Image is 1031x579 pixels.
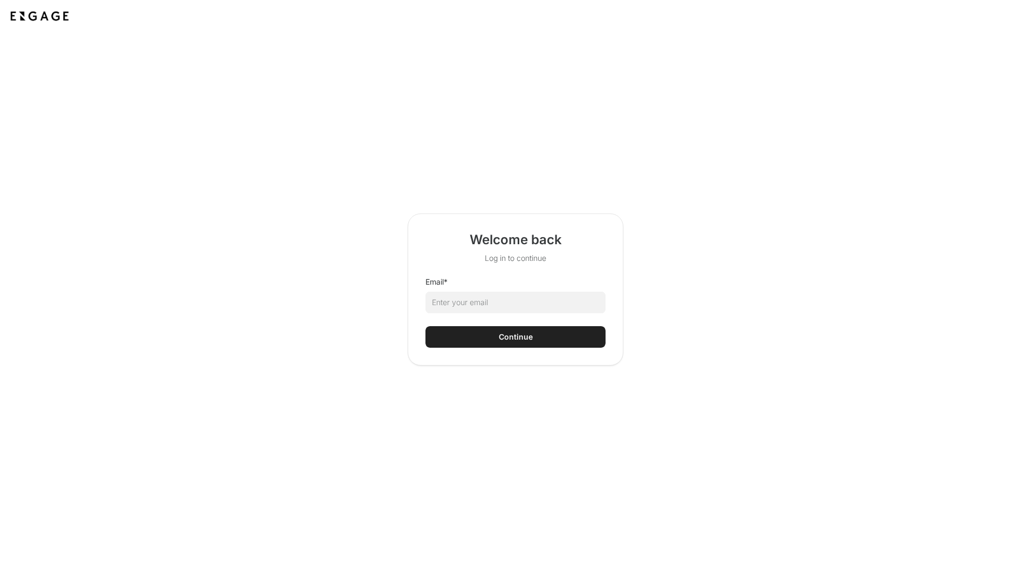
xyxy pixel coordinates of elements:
[425,326,606,348] button: Continue
[425,292,606,313] input: Enter your email
[444,277,448,286] span: required
[425,277,448,287] label: Email
[499,332,533,342] div: Continue
[470,253,562,264] p: Log in to continue
[470,231,562,249] h2: Welcome back
[9,9,71,24] img: Application logo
